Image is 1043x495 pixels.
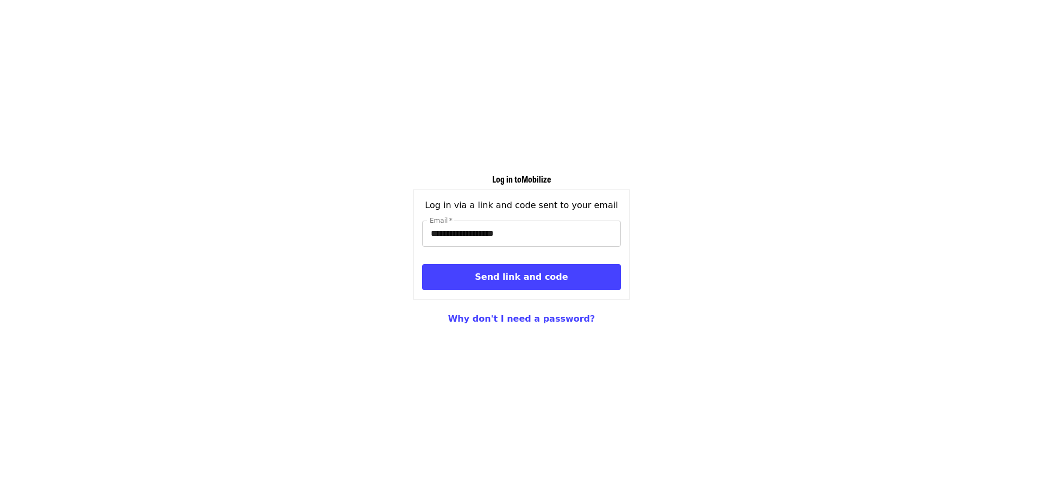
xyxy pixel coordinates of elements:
[475,272,568,282] span: Send link and code
[430,216,448,224] span: Email
[422,221,621,247] input: [object Object]
[492,173,551,185] span: Log in to Mobilize
[425,200,618,210] span: Log in via a link and code sent to your email
[448,314,595,324] a: Why don't I need a password?
[422,264,621,290] button: Send link and code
